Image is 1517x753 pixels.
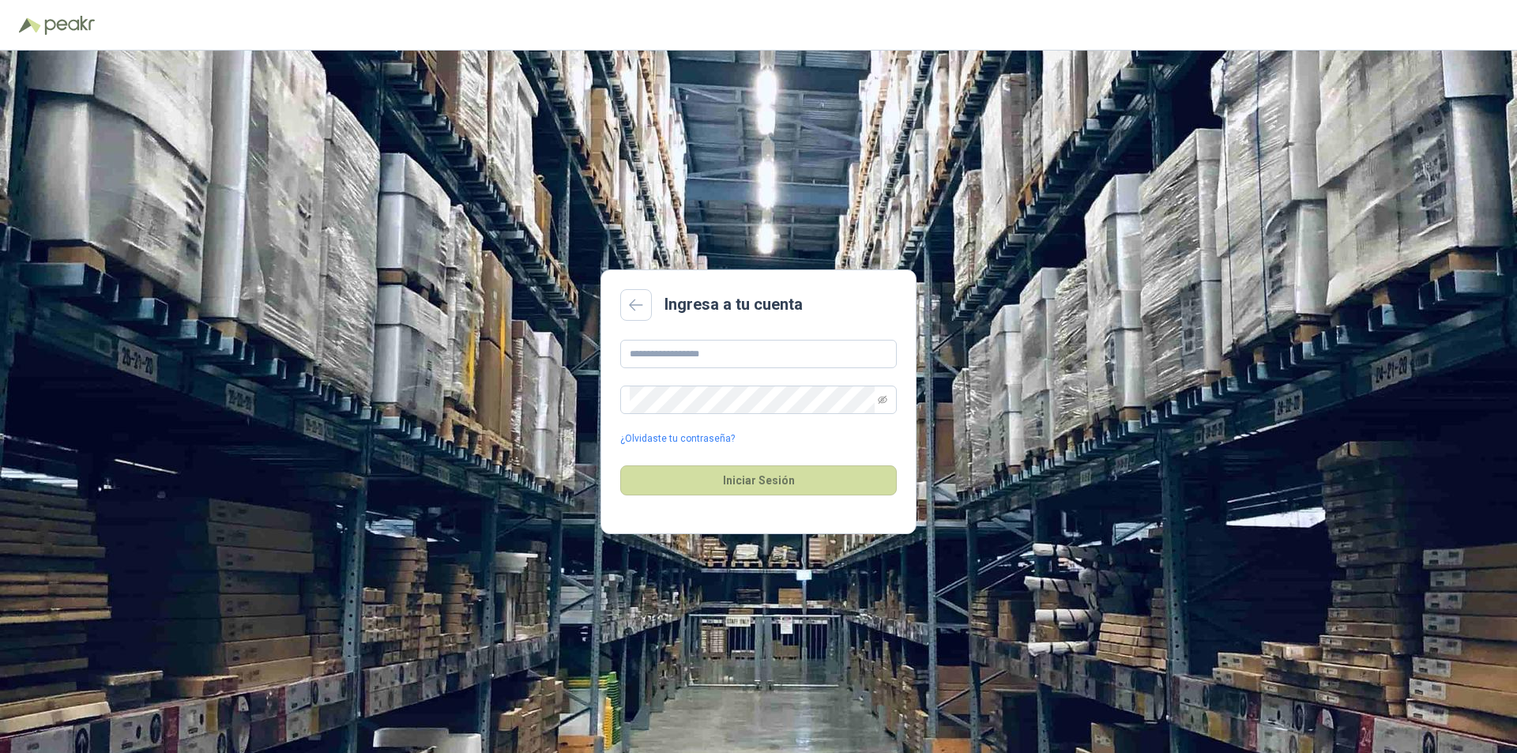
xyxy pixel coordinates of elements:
img: Peakr [44,16,95,35]
button: Iniciar Sesión [620,465,897,495]
a: ¿Olvidaste tu contraseña? [620,431,735,446]
span: eye-invisible [878,395,887,405]
img: Logo [19,17,41,33]
h2: Ingresa a tu cuenta [664,292,803,317]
